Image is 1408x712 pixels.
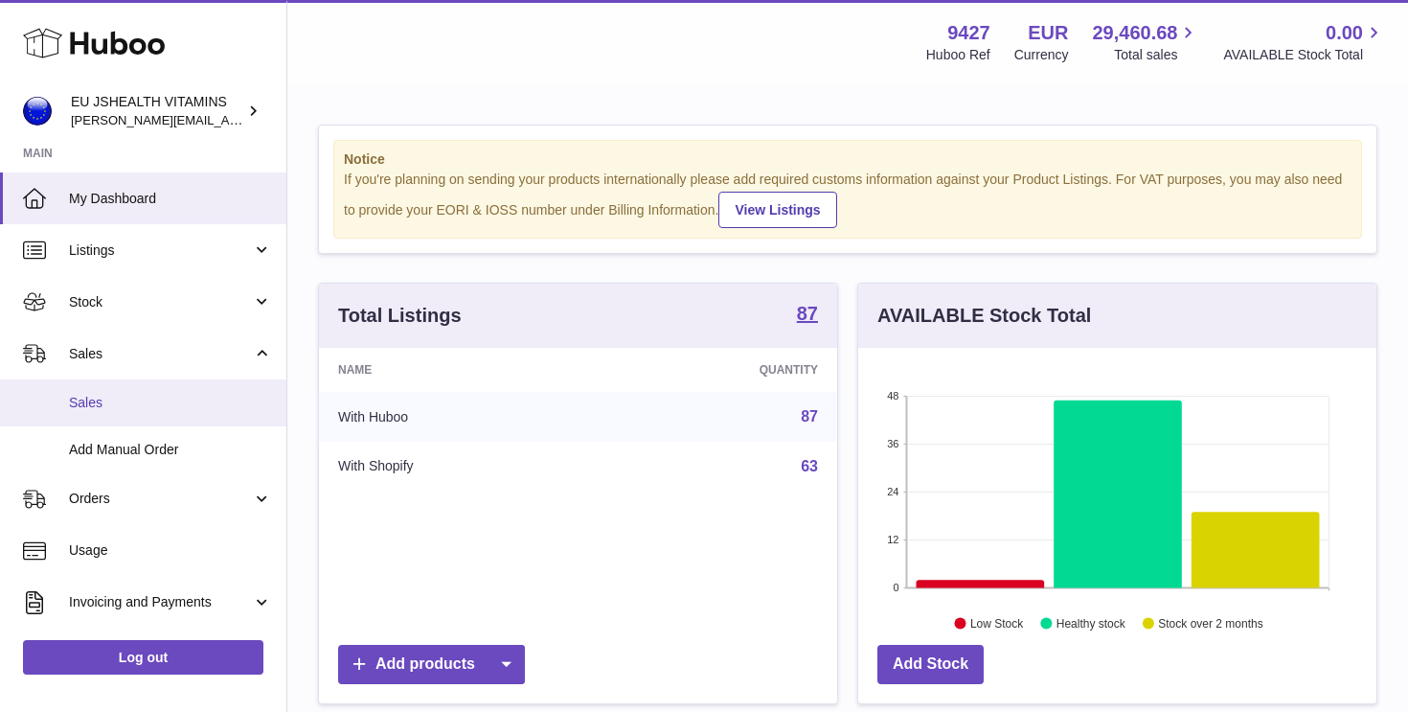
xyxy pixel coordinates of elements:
[797,304,818,323] strong: 87
[344,150,1351,169] strong: Notice
[893,582,898,593] text: 0
[319,392,599,442] td: With Huboo
[69,441,272,459] span: Add Manual Order
[1014,46,1069,64] div: Currency
[319,442,599,492] td: With Shopify
[801,408,818,425] a: 87
[23,640,263,675] a: Log out
[69,345,252,363] span: Sales
[1158,616,1262,630] text: Stock over 2 months
[71,93,243,129] div: EU JSHEALTH VITAMINS
[1223,20,1385,64] a: 0.00 AVAILABLE Stock Total
[947,20,990,46] strong: 9427
[1114,46,1199,64] span: Total sales
[926,46,990,64] div: Huboo Ref
[69,541,272,560] span: Usage
[69,241,252,260] span: Listings
[970,616,1024,630] text: Low Stock
[877,645,984,684] a: Add Stock
[344,171,1351,228] div: If you're planning on sending your products internationally please add required customs informati...
[1056,616,1126,630] text: Healthy stock
[1092,20,1199,64] a: 29,460.68 Total sales
[1326,20,1363,46] span: 0.00
[1092,20,1177,46] span: 29,460.68
[1028,20,1068,46] strong: EUR
[71,112,384,127] span: [PERSON_NAME][EMAIL_ADDRESS][DOMAIN_NAME]
[69,490,252,508] span: Orders
[338,303,462,329] h3: Total Listings
[801,458,818,474] a: 63
[599,348,837,392] th: Quantity
[338,645,525,684] a: Add products
[69,190,272,208] span: My Dashboard
[1223,46,1385,64] span: AVAILABLE Stock Total
[319,348,599,392] th: Name
[797,304,818,327] a: 87
[69,593,252,611] span: Invoicing and Payments
[887,534,898,545] text: 12
[877,303,1091,329] h3: AVAILABLE Stock Total
[718,192,836,228] a: View Listings
[887,438,898,449] text: 36
[887,486,898,497] text: 24
[23,97,52,126] img: laura@jessicasepel.com
[887,390,898,402] text: 48
[69,394,272,412] span: Sales
[69,293,252,311] span: Stock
